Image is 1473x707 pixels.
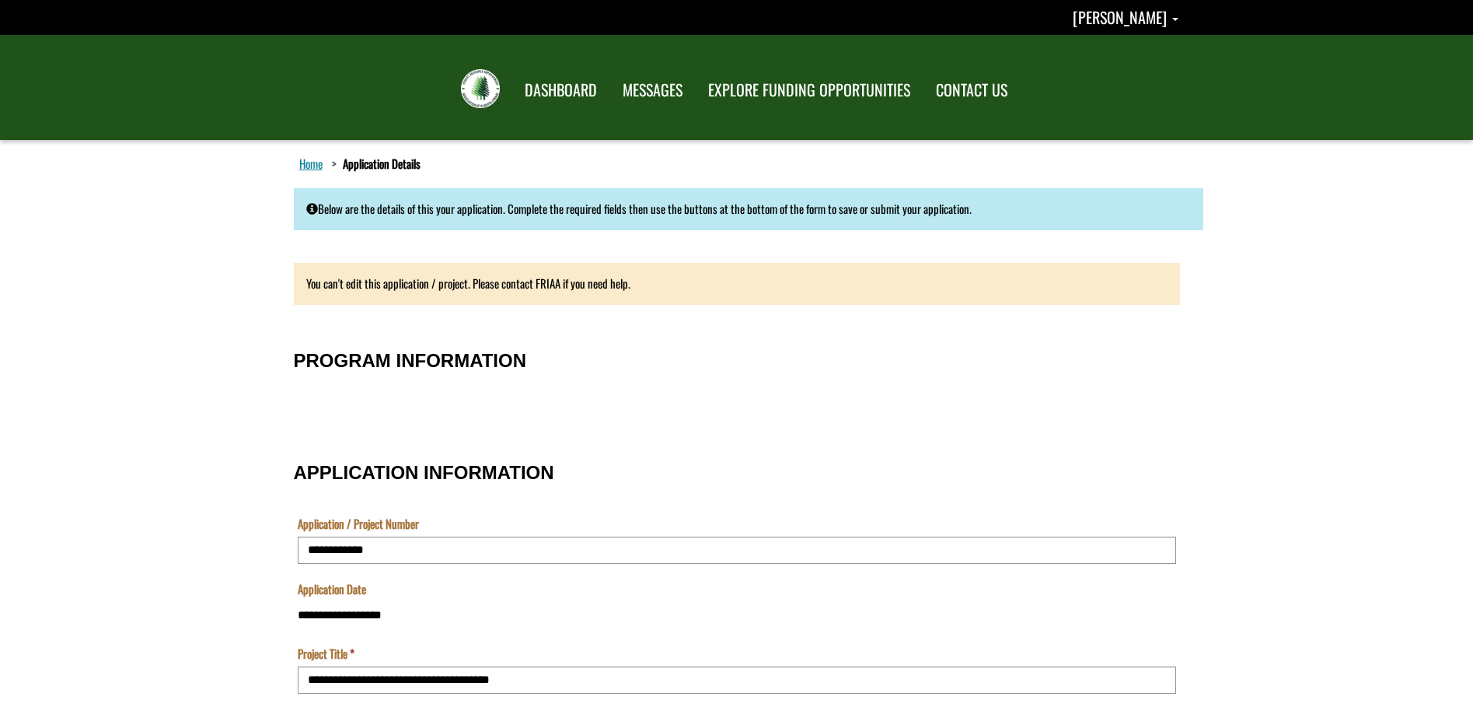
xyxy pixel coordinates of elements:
div: Below are the details of this your application. Complete the required fields then use the buttons... [294,188,1203,229]
a: Chris Murphy [1073,5,1178,29]
img: FRIAA Submissions Portal [461,69,500,108]
label: Project Title [298,646,354,662]
label: Application Date [298,581,366,597]
input: Project Title [298,667,1176,694]
h3: APPLICATION INFORMATION [294,463,1180,483]
a: Home [296,153,326,173]
li: Application Details [328,156,421,172]
h3: PROGRAM INFORMATION [294,351,1180,371]
a: EXPLORE FUNDING OPPORTUNITIES [696,71,922,110]
a: CONTACT US [924,71,1019,110]
a: DASHBOARD [513,71,609,110]
nav: Main Navigation [511,66,1019,110]
label: Application / Project Number [298,516,419,532]
a: MESSAGES [611,71,694,110]
div: You can't edit this application / project. Please contact FRIAA if you need help. [294,263,1180,304]
span: [PERSON_NAME] [1073,5,1167,29]
fieldset: PROGRAM INFORMATION [294,334,1180,431]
